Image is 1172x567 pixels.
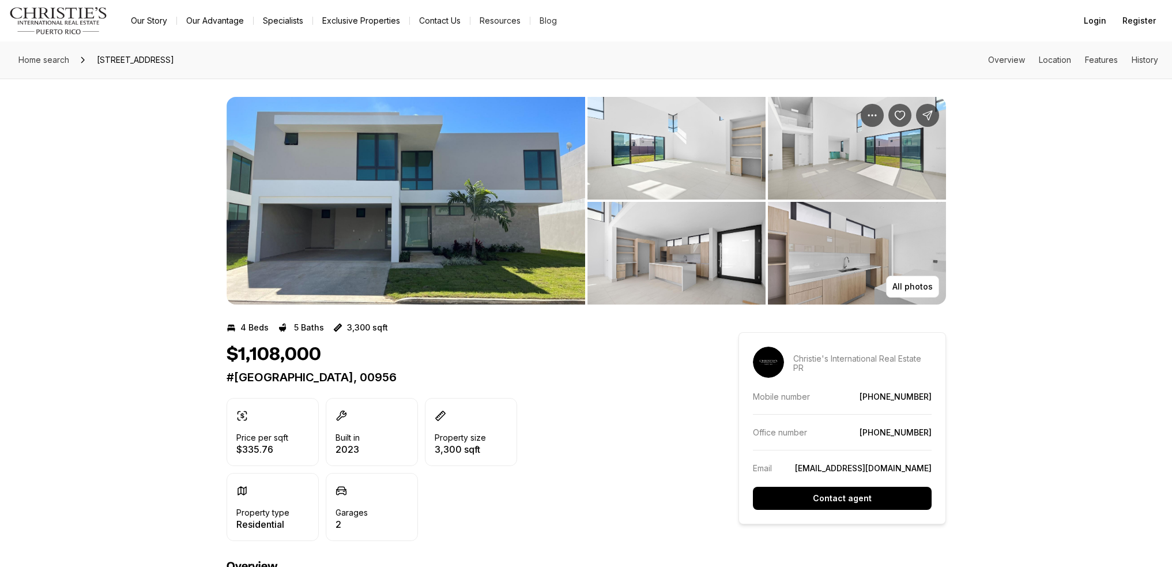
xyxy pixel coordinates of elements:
[227,97,585,305] button: View image gallery
[795,463,932,473] a: [EMAIL_ADDRESS][DOMAIN_NAME]
[988,55,1025,65] a: Skip to: Overview
[254,13,312,29] a: Specialists
[122,13,176,29] a: Our Story
[240,323,269,332] p: 4 Beds
[227,344,321,366] h1: $1,108,000
[1122,16,1156,25] span: Register
[916,104,939,127] button: Share Property: #28 RIVIERA PARKVIEW
[227,97,585,305] li: 1 of 5
[336,508,368,517] p: Garages
[236,433,288,442] p: Price per sqft
[587,97,766,200] button: View image gallery
[236,520,289,529] p: Residential
[336,520,368,529] p: 2
[753,487,932,510] button: Contact agent
[1085,55,1118,65] a: Skip to: Features
[886,276,939,298] button: All photos
[530,13,566,29] a: Blog
[236,445,288,454] p: $335.76
[336,445,360,454] p: 2023
[813,494,872,503] p: Contact agent
[587,97,946,305] li: 2 of 5
[793,354,932,373] p: Christie's International Real Estate PR
[347,323,388,332] p: 3,300 sqft
[1077,9,1113,32] button: Login
[294,323,324,332] p: 5 Baths
[227,97,946,305] div: Listing Photos
[892,282,933,291] p: All photos
[753,392,810,401] p: Mobile number
[753,463,772,473] p: Email
[227,370,697,384] p: #[GEOGRAPHIC_DATA], 00956
[753,427,807,437] p: Office number
[1116,9,1163,32] button: Register
[92,51,179,69] span: [STREET_ADDRESS]
[861,104,884,127] button: Property options
[435,433,486,442] p: Property size
[336,433,360,442] p: Built in
[988,55,1158,65] nav: Page section menu
[18,55,69,65] span: Home search
[888,104,911,127] button: Save Property: #28 RIVIERA PARKVIEW
[9,7,108,35] img: logo
[278,318,324,337] button: 5 Baths
[768,202,946,305] button: View image gallery
[768,97,946,200] button: View image gallery
[470,13,530,29] a: Resources
[435,445,486,454] p: 3,300 sqft
[14,51,74,69] a: Home search
[860,427,932,437] a: [PHONE_NUMBER]
[860,392,932,401] a: [PHONE_NUMBER]
[1039,55,1071,65] a: Skip to: Location
[236,508,289,517] p: Property type
[1084,16,1106,25] span: Login
[1132,55,1158,65] a: Skip to: History
[313,13,409,29] a: Exclusive Properties
[410,13,470,29] button: Contact Us
[177,13,253,29] a: Our Advantage
[587,202,766,305] button: View image gallery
